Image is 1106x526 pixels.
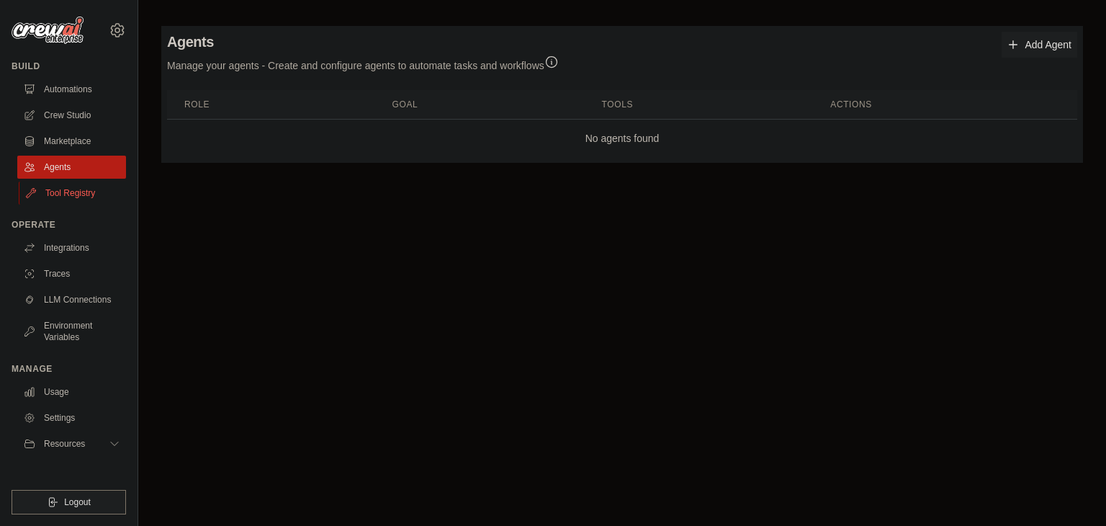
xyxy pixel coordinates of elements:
a: LLM Connections [17,288,126,311]
a: Marketplace [17,130,126,153]
img: Logo [12,17,84,44]
th: Goal [375,90,585,120]
a: Tool Registry [19,182,127,205]
td: No agents found [167,120,1077,158]
span: Logout [64,496,91,508]
a: Crew Studio [17,104,126,127]
a: Agents [17,156,126,179]
div: Manage [12,363,126,375]
th: Actions [813,90,1077,120]
a: Settings [17,406,126,429]
a: Environment Variables [17,314,126,349]
h2: Agents [167,32,559,52]
th: Role [167,90,375,120]
a: Automations [17,78,126,101]
div: Build [12,61,126,72]
div: Operate [12,219,126,231]
p: Manage your agents - Create and configure agents to automate tasks and workflows [167,52,559,73]
a: Traces [17,262,126,285]
a: Usage [17,380,126,404]
span: Resources [44,438,85,450]
a: Integrations [17,236,126,259]
th: Tools [585,90,814,120]
button: Logout [12,490,126,514]
a: Add Agent [1002,32,1077,58]
button: Resources [17,432,126,455]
